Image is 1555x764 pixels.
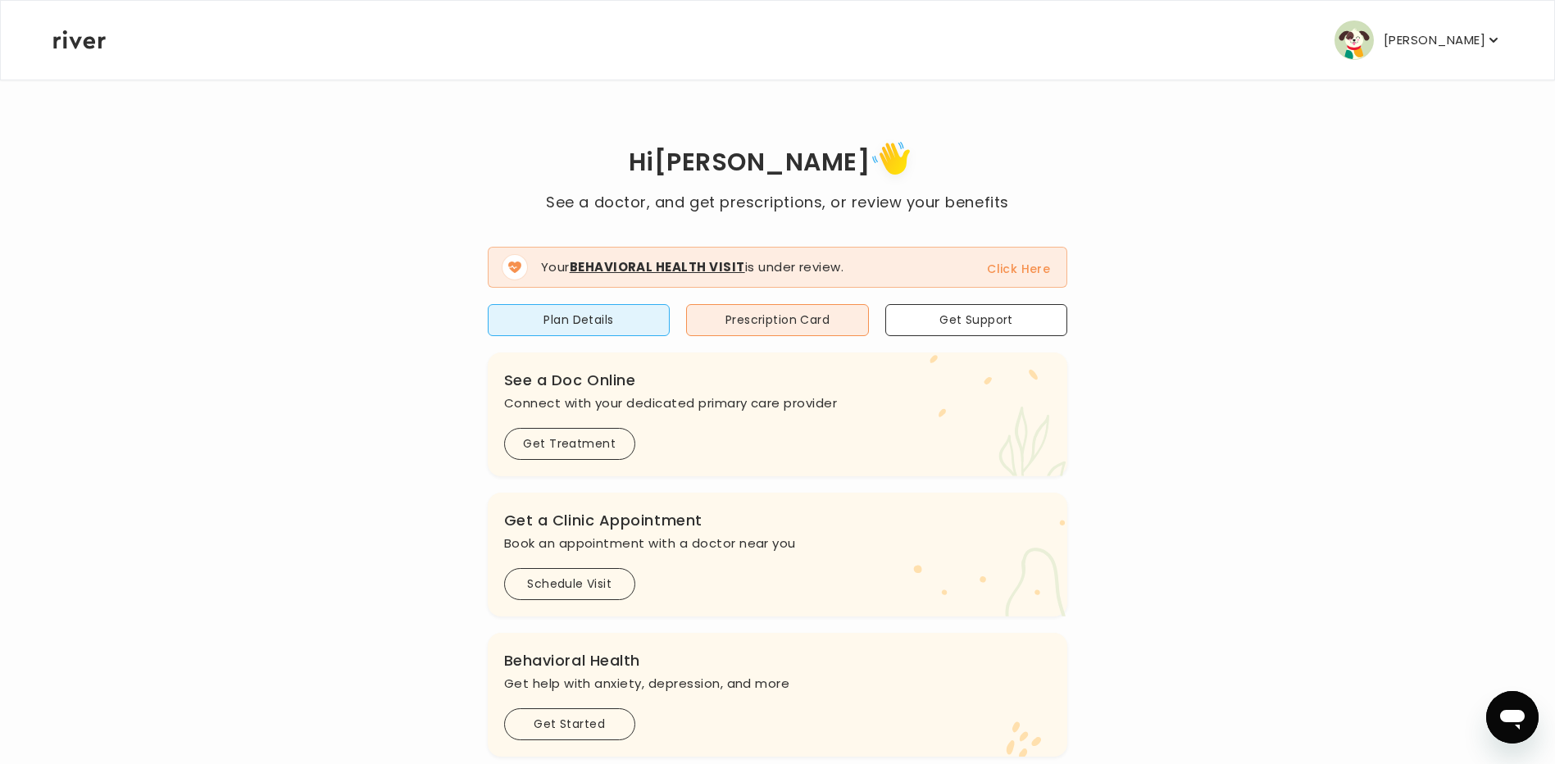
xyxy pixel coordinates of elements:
[504,369,1052,392] h3: See a Doc Online
[488,304,671,336] button: Plan Details
[1334,20,1374,60] img: user avatar
[541,258,844,277] p: Your is under review.
[504,392,1052,415] p: Connect with your dedicated primary care provider
[1334,20,1502,60] button: user avatar[PERSON_NAME]
[987,259,1050,279] button: Click Here
[504,509,1052,532] h3: Get a Clinic Appointment
[504,428,635,460] button: Get Treatment
[1384,29,1485,52] p: [PERSON_NAME]
[546,136,1008,191] h1: Hi [PERSON_NAME]
[504,532,1052,555] p: Book an appointment with a doctor near you
[686,304,869,336] button: Prescription Card
[885,304,1068,336] button: Get Support
[504,568,635,600] button: Schedule Visit
[504,708,635,740] button: Get Started
[504,672,1052,695] p: Get help with anxiety, depression, and more
[504,649,1052,672] h3: Behavioral Health
[570,258,745,275] strong: Behavioral Health Visit
[546,191,1008,214] p: See a doctor, and get prescriptions, or review your benefits
[1486,691,1539,744] iframe: Button to launch messaging window, conversation in progress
